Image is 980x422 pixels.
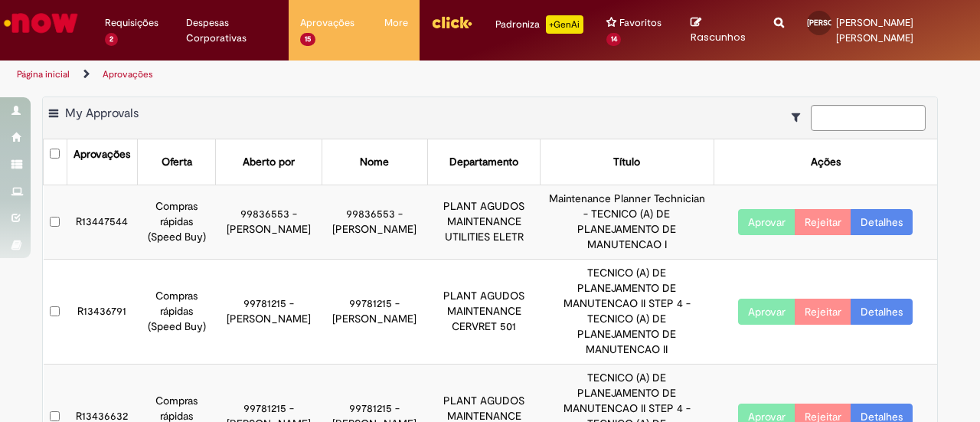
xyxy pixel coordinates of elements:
ul: Trilhas de página [11,61,642,89]
span: [PERSON_NAME] [807,18,867,28]
span: 14 [606,33,622,46]
span: Requisições [105,15,158,31]
td: 99836553 - [PERSON_NAME] [216,185,322,260]
i: Mostrar filtros para: Suas Solicitações [792,112,808,123]
button: Rejeitar [795,209,851,235]
div: Departamento [449,155,518,170]
div: Padroniza [495,15,583,34]
button: Rejeitar [795,299,851,325]
div: Oferta [162,155,192,170]
a: Detalhes [851,299,913,325]
div: Aprovações [73,147,130,162]
td: 99836553 - [PERSON_NAME] [322,185,427,260]
td: TECNICO (A) DE PLANEJAMENTO DE MANUTENCAO II STEP 4 - TECNICO (A) DE PLANEJAMENTO DE MANUTENCAO II [541,260,714,365]
span: Aprovações [300,15,354,31]
span: Favoritos [619,15,661,31]
button: Aprovar [738,209,795,235]
td: 99781215 - [PERSON_NAME] [216,260,322,365]
button: Aprovar [738,299,795,325]
td: Maintenance Planner Technician - TECNICO (A) DE PLANEJAMENTO DE MANUTENCAO I [541,185,714,260]
td: PLANT AGUDOS MAINTENANCE CERVRET 501 [427,260,540,365]
a: Aprovações [103,68,153,80]
div: Ações [811,155,841,170]
td: Compras rápidas (Speed Buy) [138,260,216,365]
td: Compras rápidas (Speed Buy) [138,185,216,260]
span: 2 [105,33,118,46]
div: Nome [360,155,389,170]
td: R13447544 [67,185,137,260]
span: My Approvals [65,106,139,121]
td: 99781215 - [PERSON_NAME] [322,260,427,365]
a: Detalhes [851,209,913,235]
div: Aberto por [243,155,295,170]
img: click_logo_yellow_360x200.png [431,11,472,34]
a: Página inicial [17,68,70,80]
p: +GenAi [546,15,583,34]
td: PLANT AGUDOS MAINTENANCE UTILITIES ELETR [427,185,540,260]
span: 15 [300,33,315,46]
a: Rascunhos [691,16,750,44]
span: More [384,15,408,31]
img: ServiceNow [2,8,80,38]
th: Aprovações [67,139,137,185]
span: [PERSON_NAME] [PERSON_NAME] [836,16,913,44]
span: Rascunhos [691,30,746,44]
span: Despesas Corporativas [186,15,277,46]
div: Título [613,155,640,170]
td: R13436791 [67,260,137,365]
